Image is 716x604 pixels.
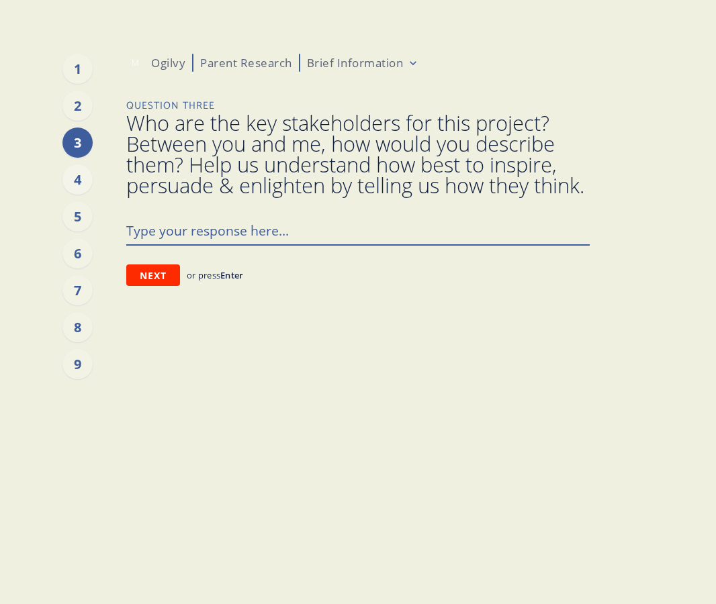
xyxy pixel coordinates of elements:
div: 4 [62,164,93,195]
div: 3 [62,128,93,158]
button: Brief Information [307,55,420,70]
p: Ogilvy [151,55,185,71]
span: Enter [220,269,243,281]
div: 2 [62,91,93,121]
span: Who are the key stakeholders for this project? Between you and me, how would you describe them? H... [126,113,590,196]
p: or press [187,269,243,281]
svg: Maddie Williamson [126,54,144,72]
div: 8 [62,312,93,342]
p: Question Three [126,99,590,113]
div: M [126,54,144,72]
p: Brief Information [307,55,404,70]
div: 6 [62,238,93,268]
p: Parent Research [200,55,292,71]
div: 7 [62,275,93,305]
div: 5 [62,201,93,232]
div: 1 [62,54,93,84]
div: 9 [62,349,93,379]
button: Next [126,264,180,286]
